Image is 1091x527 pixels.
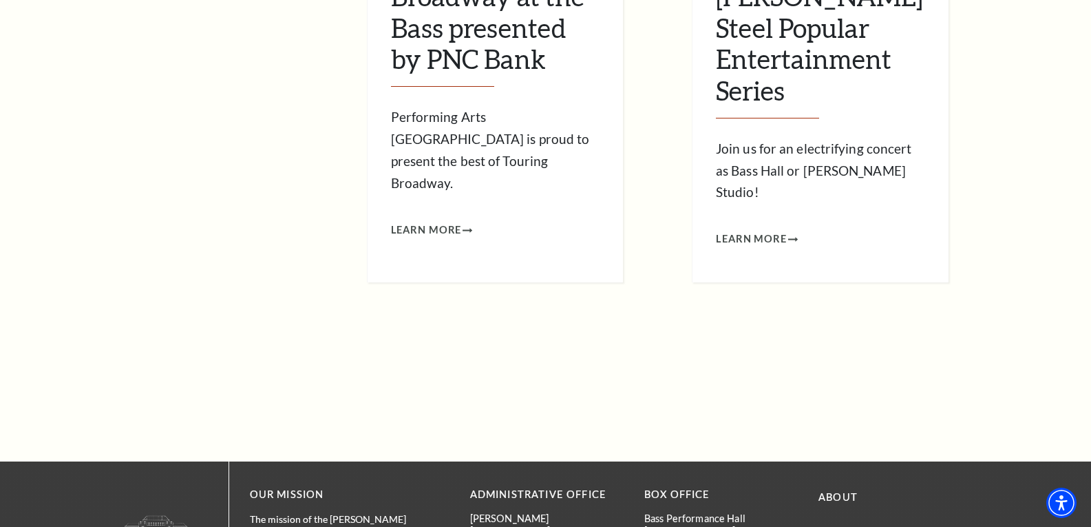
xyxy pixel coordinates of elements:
[716,231,787,248] span: Learn More
[716,138,925,204] p: Join us for an electrifying concert as Bass Hall or [PERSON_NAME] Studio!
[818,491,858,503] a: About
[644,513,798,524] p: Bass Performance Hall
[1046,488,1077,518] div: Accessibility Menu
[250,486,422,504] p: OUR MISSION
[391,222,473,239] a: Learn More Broadway at the Bass presented by PNC Bank
[716,231,798,248] a: Learn More Irwin Steel Popular Entertainment Series
[644,486,798,504] p: BOX OFFICE
[391,106,600,194] p: Performing Arts [GEOGRAPHIC_DATA] is proud to present the best of Touring Broadway.
[391,222,462,239] span: Learn More
[470,486,624,504] p: Administrative Office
